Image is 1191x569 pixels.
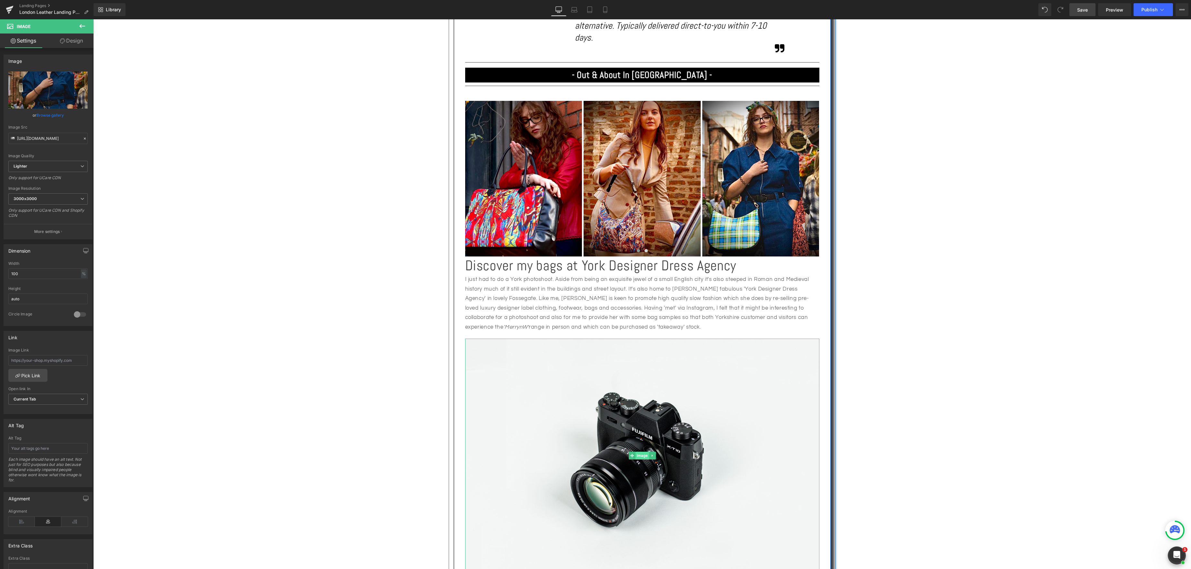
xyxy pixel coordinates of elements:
[1098,3,1131,16] a: Preview
[8,294,88,304] input: auto
[14,164,27,169] b: Lighter
[4,224,92,239] button: More settings
[8,556,88,561] div: Extra Class
[1182,547,1187,552] span: 1
[8,457,88,487] div: Each image should have an alt text. Not just for SEO purposes but also because blind and visually...
[17,24,31,29] span: Image
[36,110,64,121] a: Browse gallery
[14,397,36,401] b: Current Tab
[1134,3,1173,16] button: Publish
[8,133,88,144] input: Link
[8,55,22,64] div: Image
[14,196,37,201] b: 3000x3000
[1169,547,1185,563] iframe: Intercom live chat
[48,34,95,48] a: Design
[1054,3,1067,16] button: Redo
[551,3,566,16] a: Desktop
[1176,3,1188,16] button: More
[1038,3,1051,16] button: Undo
[1075,527,1093,545] button: Open chatbox
[8,369,47,382] a: Pick Link
[8,436,88,440] div: Alt Tag
[94,3,125,16] a: New Library
[8,208,88,222] div: Only support for UCare CDN and Shopify CDN
[8,245,31,254] div: Dimension
[566,3,582,16] a: Laptop
[8,348,88,352] div: Image Link
[597,3,613,16] a: Mobile
[8,125,88,130] div: Image Src
[372,237,726,256] h1: Discover my bags at York Designer Dress Agency
[582,3,597,16] a: Tablet
[8,331,17,340] div: Link
[410,305,435,311] i: 'MerrynW'
[19,10,81,15] span: London Leather Landing Page
[8,186,88,191] div: Image Resolution
[106,7,121,13] span: Library
[8,419,24,428] div: Alt Tag
[8,355,88,366] input: https://your-shop.myshopify.com
[19,3,94,8] a: Landing Pages
[8,154,88,158] div: Image Quality
[8,443,88,454] input: Your alt tags go here
[8,492,30,501] div: Alignment
[8,286,88,291] div: Height
[8,175,88,185] div: Only support for UCare CDN
[8,261,88,266] div: Width
[8,509,88,514] div: Alignment
[81,269,87,278] div: %
[8,539,33,548] div: Extra Class
[556,432,563,440] a: Expand / Collapse
[8,268,88,279] input: auto
[479,50,619,61] strong: - Out & About In [GEOGRAPHIC_DATA] -
[34,229,60,235] p: More settings
[8,387,88,391] div: Open link In
[372,256,726,313] p: I just had to do a York photoshoot. Aside from being an exquisite jewel of a small English city i...
[1106,6,1123,13] span: Preview
[8,312,67,318] div: Circle Image
[542,432,556,440] span: Image
[8,112,88,119] div: or
[1141,7,1157,12] span: Publish
[1077,6,1088,13] span: Save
